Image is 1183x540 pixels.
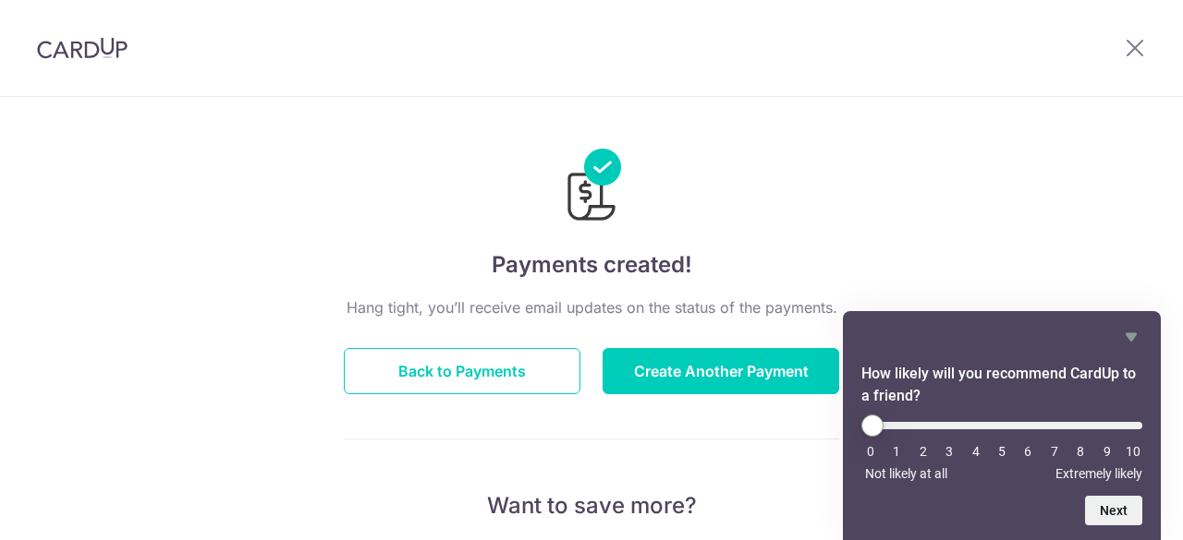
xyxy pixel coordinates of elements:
[865,466,947,481] span: Not likely at all
[344,491,839,521] p: Want to save more?
[344,296,839,318] p: Hang tight, you’ll receive email updates on the status of the payments.
[1018,444,1037,459] li: 6
[887,444,906,459] li: 1
[993,444,1011,459] li: 5
[861,414,1142,481] div: How likely will you recommend CardUp to a friend? Select an option from 0 to 10, with 0 being Not...
[1071,444,1090,459] li: 8
[344,348,580,394] button: Back to Payments
[344,248,839,282] h4: Payments created!
[940,444,958,459] li: 3
[1085,496,1142,525] button: Next question
[603,348,839,394] button: Create Another Payment
[861,363,1142,407] h2: How likely will you recommend CardUp to a friend? Select an option from 0 to 10, with 0 being Not...
[562,149,621,226] img: Payments
[861,326,1142,525] div: How likely will you recommend CardUp to a friend? Select an option from 0 to 10, with 0 being Not...
[967,444,985,459] li: 4
[861,444,880,459] li: 0
[1055,466,1142,481] span: Extremely likely
[1045,444,1064,459] li: 7
[1098,444,1116,459] li: 9
[37,37,128,59] img: CardUp
[914,444,933,459] li: 2
[1120,326,1142,348] button: Hide survey
[1124,444,1142,459] li: 10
